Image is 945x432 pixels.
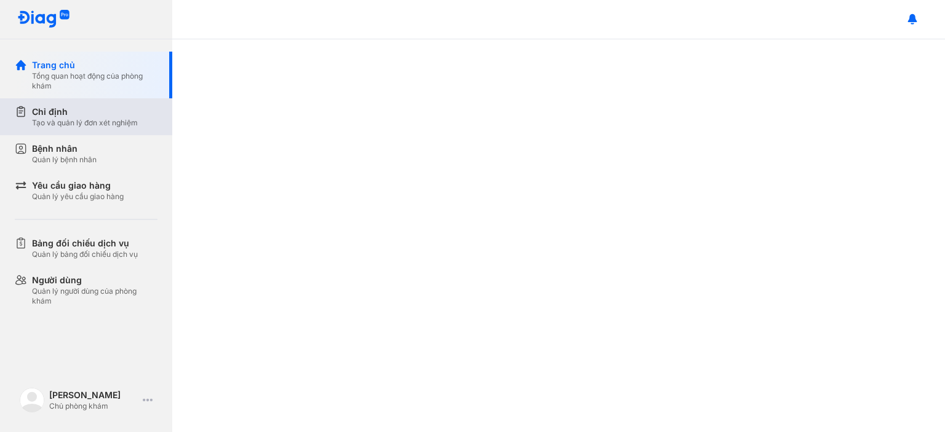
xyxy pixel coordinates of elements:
[32,179,124,192] div: Yêu cầu giao hàng
[32,192,124,202] div: Quản lý yêu cầu giao hàng
[17,10,70,29] img: logo
[49,401,138,411] div: Chủ phòng khám
[49,389,138,401] div: [PERSON_NAME]
[32,59,157,71] div: Trang chủ
[32,274,157,286] div: Người dùng
[20,388,44,412] img: logo
[32,106,138,118] div: Chỉ định
[32,286,157,306] div: Quản lý người dùng của phòng khám
[32,118,138,128] div: Tạo và quản lý đơn xét nghiệm
[32,155,97,165] div: Quản lý bệnh nhân
[32,143,97,155] div: Bệnh nhân
[32,71,157,91] div: Tổng quan hoạt động của phòng khám
[32,237,138,249] div: Bảng đối chiếu dịch vụ
[32,249,138,259] div: Quản lý bảng đối chiếu dịch vụ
